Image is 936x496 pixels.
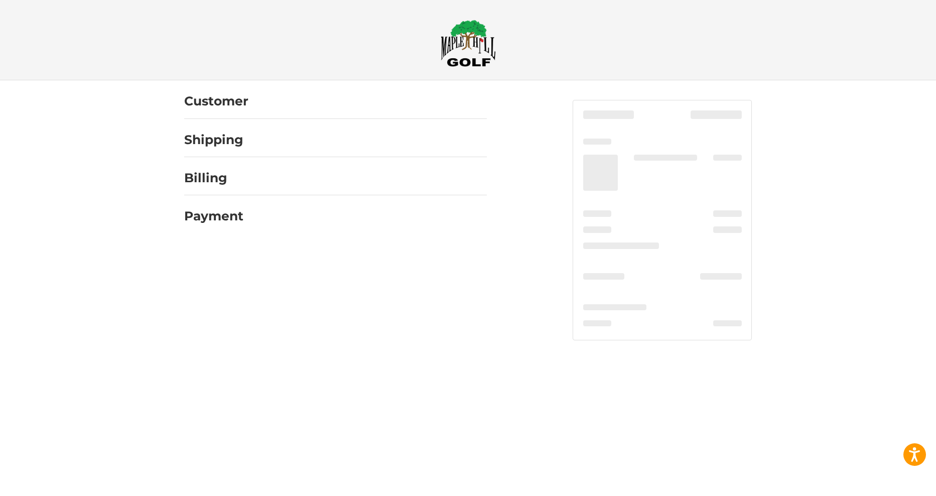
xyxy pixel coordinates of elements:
img: Maple Hill Golf [441,20,496,67]
h2: Customer [184,93,248,109]
iframe: Gorgias live chat messenger [10,453,119,486]
h2: Payment [184,208,243,224]
iframe: Google Customer Reviews [853,469,936,496]
h2: Shipping [184,132,243,148]
h2: Billing [184,170,243,186]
